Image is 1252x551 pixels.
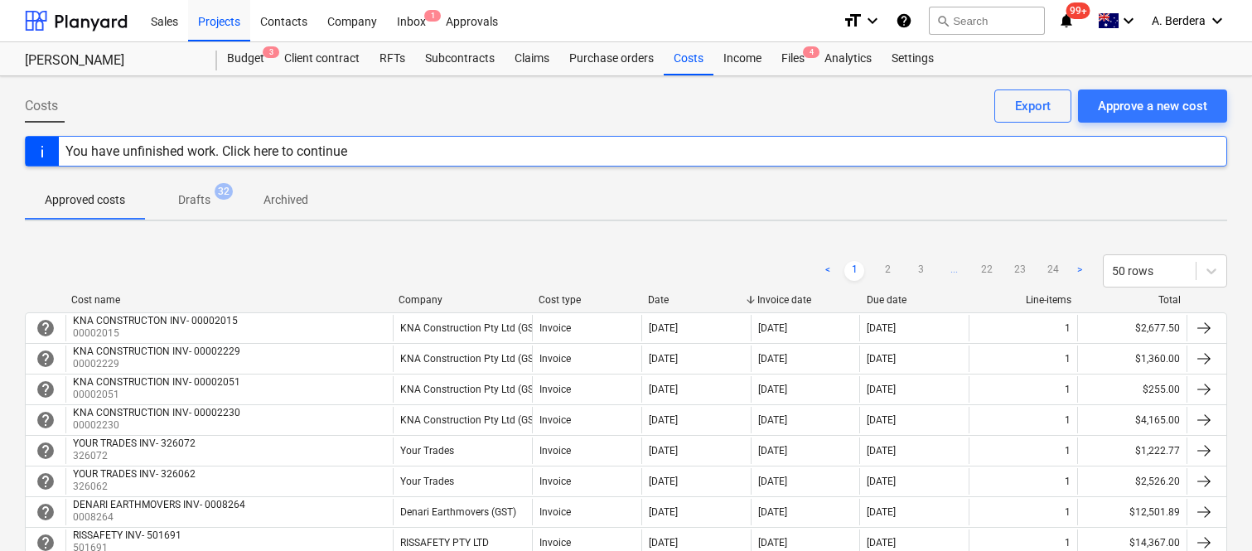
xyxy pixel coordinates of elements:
[36,318,56,338] div: Invoice is waiting for an approval
[274,42,370,75] a: Client contract
[771,42,815,75] div: Files
[1098,95,1207,117] div: Approve a new cost
[424,10,441,22] span: 1
[994,89,1071,123] button: Export
[36,410,56,430] div: Invoice is waiting for an approval
[649,414,678,426] div: [DATE]
[215,183,233,200] span: 32
[539,294,635,306] div: Cost type
[758,384,787,395] div: [DATE]
[73,480,199,494] p: 326062
[45,191,125,209] p: Approved costs
[1169,471,1252,551] iframe: Chat Widget
[73,437,196,449] div: YOUR TRADES INV- 326072
[758,322,787,334] div: [DATE]
[867,476,896,487] div: [DATE]
[539,476,571,487] div: Invoice
[664,42,713,75] a: Costs
[400,476,454,487] div: Your Trades
[36,441,56,461] span: help
[65,143,347,159] div: You have unfinished work. Click here to continue
[73,529,181,541] div: RISSAFETY INV- 501691
[263,46,279,58] span: 3
[1077,437,1187,464] div: $1,222.77
[539,506,571,518] div: Invoice
[217,42,274,75] div: Budget
[867,537,896,549] div: [DATE]
[867,445,896,457] div: [DATE]
[559,42,664,75] div: Purchase orders
[867,384,896,395] div: [DATE]
[539,322,571,334] div: Invoice
[1070,261,1090,281] a: Next page
[36,379,56,399] div: Invoice is waiting for an approval
[1065,384,1071,395] div: 1
[73,357,244,371] p: 00002229
[36,410,56,430] span: help
[1152,14,1206,27] span: A. Berdera
[771,42,815,75] a: Files4
[867,506,896,518] div: [DATE]
[1010,261,1030,281] a: Page 23
[36,441,56,461] div: Invoice is waiting for an approval
[803,46,819,58] span: 4
[73,449,199,463] p: 326072
[217,42,274,75] a: Budget3
[867,322,896,334] div: [DATE]
[977,261,997,281] a: Page 22
[36,471,56,491] span: help
[818,261,838,281] a: Previous page
[713,42,771,75] a: Income
[649,353,678,365] div: [DATE]
[649,537,678,549] div: [DATE]
[1119,11,1138,31] i: keyboard_arrow_down
[867,353,896,365] div: [DATE]
[73,315,238,326] div: KNA CONSTRUCTON INV- 00002015
[400,445,454,457] div: Your Trades
[757,294,853,306] div: Invoice date
[73,407,240,418] div: KNA CONSTRUCTION INV- 00002230
[758,506,787,518] div: [DATE]
[1085,294,1181,306] div: Total
[944,261,964,281] a: ...
[867,414,896,426] div: [DATE]
[1043,261,1063,281] a: Page 24
[911,261,931,281] a: Page 3
[400,384,543,395] div: KNA Construction Pty Ltd (GST)
[71,294,385,306] div: Cost name
[843,11,863,31] i: format_size
[649,506,678,518] div: [DATE]
[648,294,744,306] div: Date
[400,353,543,365] div: KNA Construction Pty Ltd (GST)
[415,42,505,75] div: Subcontracts
[505,42,559,75] a: Claims
[539,384,571,395] div: Invoice
[73,346,240,357] div: KNA CONSTRUCTION INV- 00002229
[1058,11,1075,31] i: notifications
[863,11,882,31] i: keyboard_arrow_down
[25,52,197,70] div: [PERSON_NAME]
[1065,476,1071,487] div: 1
[815,42,882,75] a: Analytics
[73,510,249,524] p: 0008264
[649,445,678,457] div: [DATE]
[1015,95,1051,117] div: Export
[263,191,308,209] p: Archived
[896,11,912,31] i: Knowledge base
[1065,506,1071,518] div: 1
[400,322,543,334] div: KNA Construction Pty Ltd (GST)
[399,294,525,306] div: Company
[73,499,245,510] div: DENARI EARTHMOVERS INV- 0008264
[649,384,678,395] div: [DATE]
[178,191,210,209] p: Drafts
[758,445,787,457] div: [DATE]
[370,42,415,75] a: RFTs
[1078,89,1227,123] button: Approve a new cost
